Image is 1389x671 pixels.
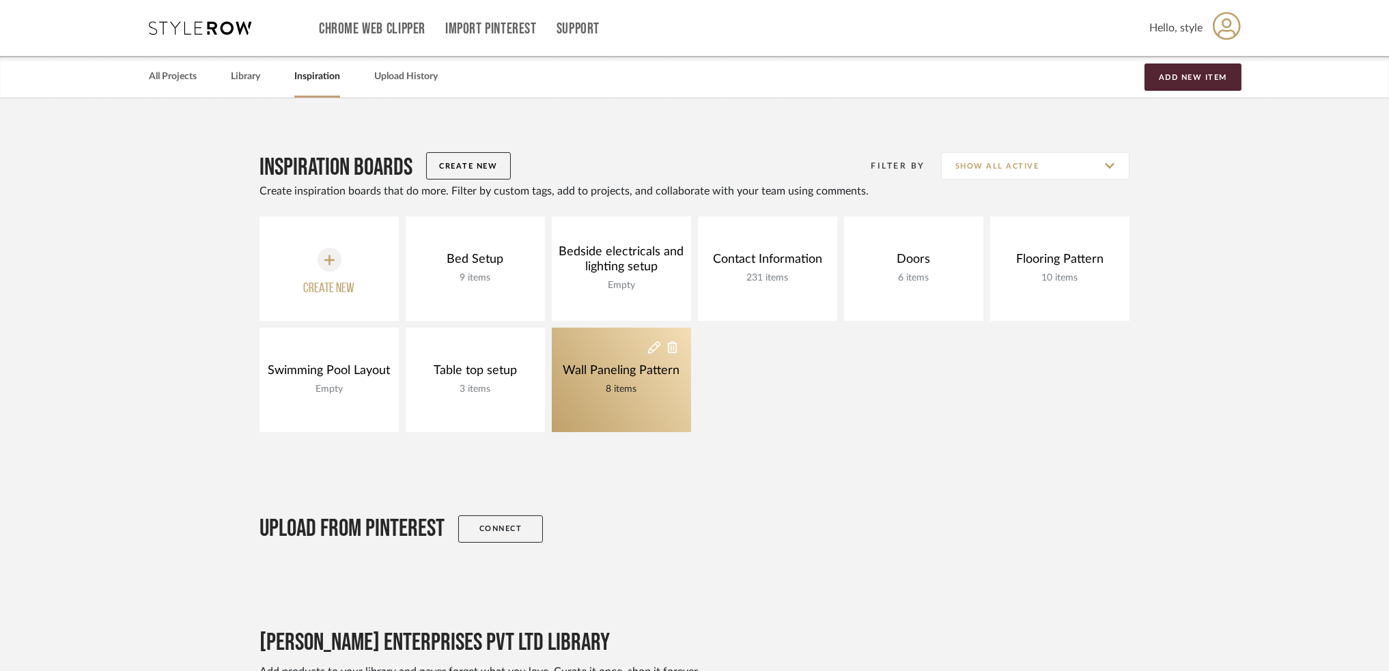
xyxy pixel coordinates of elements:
button: Create new [259,216,399,321]
div: 3 items [430,382,520,397]
a: Support [557,23,600,35]
div: Bedside electricals and lighting setup [552,244,691,274]
div: Wall Paneling Pattern [560,363,684,378]
div: Empty [552,278,691,293]
div: Create inspiration boards that do more. Filter by custom tags, add to projects, and collaborate w... [259,183,1130,199]
a: Bedside electricals and lighting setupEmpty [552,216,691,321]
div: Create new [304,279,355,299]
div: 10 items [1013,270,1107,285]
a: Inspiration [294,68,340,86]
div: 9 items [444,270,507,285]
div: 231 items [710,270,826,285]
a: Upload History [374,68,438,86]
a: Flooring Pattern10 items [990,216,1130,321]
a: Chrome Web Clipper [319,23,425,35]
h2: Inspiration Boards [259,153,412,183]
a: Doors6 items [844,216,983,321]
a: Swimming Pool LayoutEmpty [259,328,399,432]
a: Table top setup3 items [406,328,545,432]
a: Import Pinterest [445,23,537,35]
a: Bed Setup9 items [406,216,545,321]
div: Filter By [854,159,925,173]
a: Library [231,68,260,86]
span: Hello, style [1149,20,1203,36]
div: Swimming Pool Layout [265,363,394,378]
a: Connect [458,515,543,543]
div: Bed Setup [444,252,507,267]
div: Table top setup [430,363,520,378]
div: Contact Information [710,252,826,267]
button: Create New [426,152,511,180]
button: Add New Item [1145,63,1241,91]
h2: [PERSON_NAME] enterprises pvt ltd Library [259,628,610,658]
a: Contact Information231 items [698,216,837,321]
div: Flooring Pattern [1013,252,1107,267]
h2: Upload From Pinterest [259,514,445,544]
div: 8 items [560,382,684,397]
div: Doors [894,252,934,267]
a: Wall Paneling Pattern8 items [552,328,691,432]
div: Empty [265,382,394,397]
div: 6 items [894,270,934,285]
a: All Projects [149,68,197,86]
